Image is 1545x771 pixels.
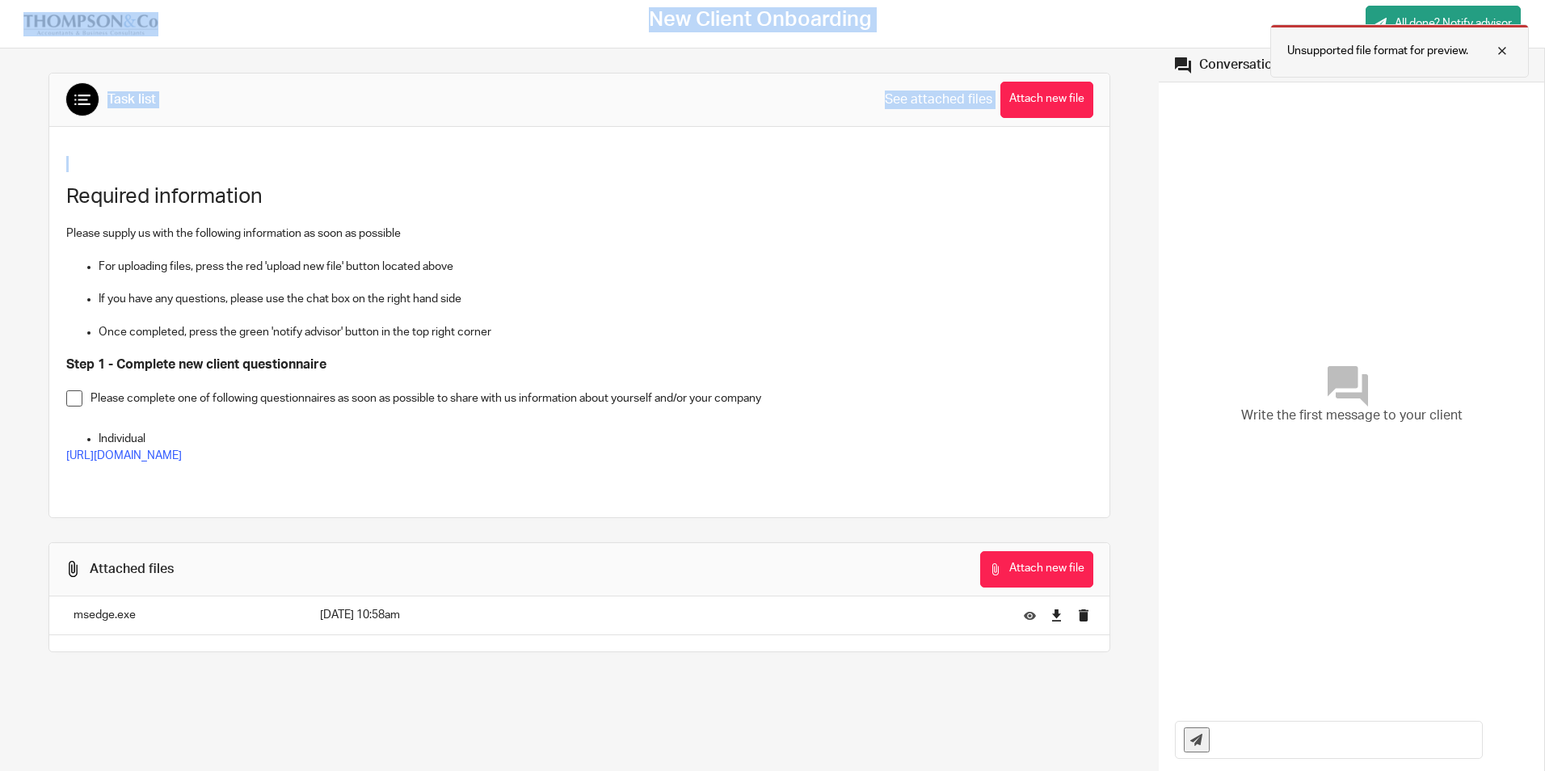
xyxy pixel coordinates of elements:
[74,607,288,623] p: msedge.exe
[99,324,1093,340] p: Once completed, press the green 'notify advisor' button in the top right corner
[1287,43,1468,59] p: Unsupported file format for preview.
[885,91,992,109] a: See attached files
[99,291,1093,307] p: If you have any questions, please use the chat box on the right hand side
[1050,608,1063,624] a: Download
[1366,6,1521,42] a: All done? Notify advisor
[23,12,158,36] img: Thompson&Co_Transparent.png
[66,184,1093,209] h1: Required information
[90,561,174,578] div: Attached files
[66,225,1093,242] p: Please supply us with the following information as soon as possible
[107,91,156,108] div: Task list
[649,7,872,32] h2: New Client Onboarding
[320,607,1000,623] p: [DATE] 10:58am
[91,390,1093,407] p: Please complete one of following questionnaires as soon as possible to share with us information ...
[99,431,1093,447] p: Individual
[66,358,326,371] strong: Step 1 - Complete new client questionnaire
[1000,82,1093,118] button: Attach new file
[66,450,182,461] a: [URL][DOMAIN_NAME]
[980,551,1093,588] button: Attach new file
[1241,407,1463,425] span: Write the first message to your client
[99,259,1093,275] p: For uploading files, press the red 'upload new file' button located above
